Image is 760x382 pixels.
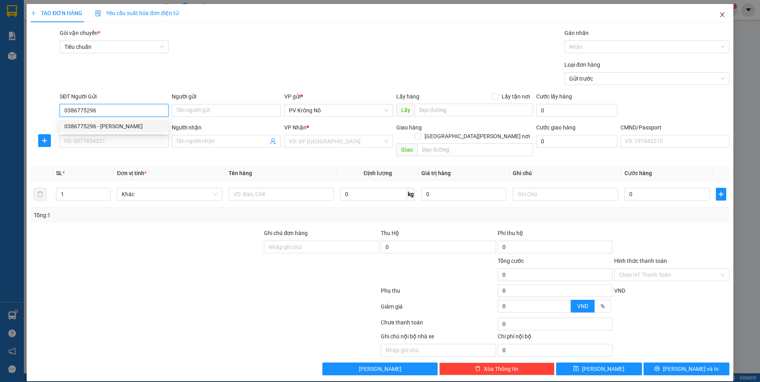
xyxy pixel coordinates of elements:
span: [PERSON_NAME] và In [663,365,719,373]
span: user-add [270,138,276,145]
input: 0 [421,188,506,201]
span: [GEOGRAPHIC_DATA][PERSON_NAME] nơi [421,132,533,141]
th: Ghi chú [510,166,621,181]
span: Lấy tận nơi [498,92,533,101]
span: Định lượng [364,170,392,176]
span: save [573,366,579,372]
span: Khác [122,188,217,200]
span: Thu Hộ [381,230,399,236]
input: Nhập ghi chú [381,344,496,357]
label: Cước giao hàng [536,124,576,131]
span: Gửi trước [569,73,725,85]
span: TẠO ĐƠN HÀNG [31,10,82,16]
span: Tên hàng [229,170,252,176]
div: SĐT Người Gửi [60,92,169,101]
div: VP gửi [284,92,393,101]
span: SL [56,170,62,176]
span: Tiêu chuẩn [64,41,164,53]
span: VND [614,287,625,294]
span: Giao hàng [396,124,422,131]
span: plus [39,137,50,144]
label: Gán nhãn [564,30,589,36]
div: Giảm giá [380,302,497,316]
div: Tổng: 1 [34,211,293,220]
button: plus [38,134,51,147]
div: Chưa thanh toán [380,318,497,332]
span: Gói vận chuyển [60,30,100,36]
div: Chi phí nội bộ [498,332,613,344]
div: Người nhận [172,123,281,132]
input: Dọc đường [415,104,533,116]
span: Cước hàng [624,170,652,176]
input: Ghi chú đơn hàng [264,241,379,253]
span: plus [716,191,726,197]
button: printer[PERSON_NAME] và In [644,363,729,375]
img: icon [95,10,101,17]
span: kg [407,188,415,201]
button: save[PERSON_NAME] [556,363,642,375]
label: Ghi chú đơn hàng [264,230,308,236]
span: Đơn vị tính [117,170,147,176]
div: CMND/Passport [620,123,729,132]
input: Dọc đường [417,143,533,156]
div: Người gửi [172,92,281,101]
button: [PERSON_NAME] [322,363,438,375]
span: Yêu cầu xuất hóa đơn điện tử [95,10,179,16]
button: deleteXóa Thông tin [439,363,554,375]
span: printer [654,366,660,372]
label: Hình thức thanh toán [614,258,667,264]
label: Cước lấy hàng [536,93,572,100]
div: Ghi chú nội bộ nhà xe [381,332,496,344]
span: Giao [396,143,417,156]
span: [PERSON_NAME] [359,365,401,373]
label: Loại đơn hàng [564,62,600,68]
span: plus [31,10,36,16]
span: close [719,12,725,18]
button: delete [34,188,47,201]
span: VND [577,303,588,309]
input: VD: Bàn, Ghế [229,188,334,201]
span: % [601,303,605,309]
span: Tổng cước [498,258,524,264]
span: PV Krông Nô [289,104,388,116]
span: Lấy [396,104,415,116]
button: Close [711,4,733,26]
div: Phụ thu [380,286,497,300]
input: Ghi Chú [513,188,618,201]
span: Lấy hàng [396,93,419,100]
input: Cước lấy hàng [536,104,617,117]
span: Giá trị hàng [421,170,451,176]
div: Phí thu hộ [498,229,613,241]
span: Xóa Thông tin [484,365,518,373]
span: delete [475,366,481,372]
input: Cước giao hàng [536,135,617,148]
div: 0386775296 - chú cầu [60,120,169,133]
div: 0386775296 - [PERSON_NAME] [64,122,164,131]
span: [PERSON_NAME] [582,365,624,373]
span: VP Nhận [284,124,306,131]
button: plus [716,188,726,201]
